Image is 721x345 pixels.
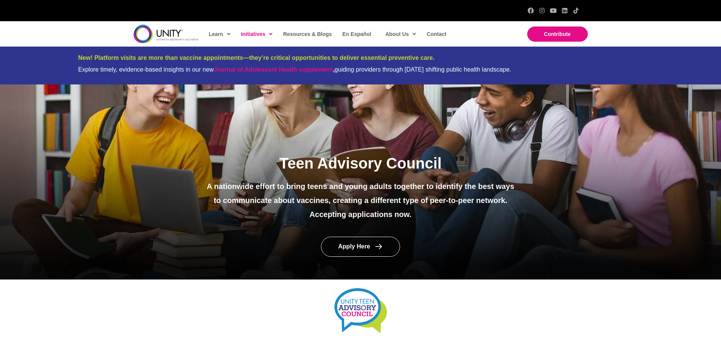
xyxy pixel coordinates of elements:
p: Accepting applications now. [204,208,517,222]
a: Contribute [527,27,588,42]
span: New! Platform visits are more than vaccine appointments—they’re critical opportunities to deliver... [78,55,435,61]
span: Contribute [544,31,571,37]
a: About Us [382,25,419,43]
a: Facebook [528,8,534,14]
p: A nationwide effort to bring teens and young adults together to identify the best ways to communi... [204,180,517,208]
a: Apply Here [321,237,400,257]
span: Initiatives [241,28,273,40]
a: Resources & Blogs [279,25,335,43]
a: YouTube [550,8,556,14]
a: En Español [339,25,374,43]
img: unity-logo-dark [134,25,199,43]
img: TAC-Logo [332,287,389,334]
div: Explore timely, evidence-based insights in our new guiding providers through [DATE] shifting publ... [78,66,643,73]
a: LinkedIn [562,8,568,14]
strong: , [214,66,335,73]
span: Teen Advisory Council [279,155,442,172]
a: TikTok [573,8,579,14]
a: Instagram [539,8,545,14]
a: Journal of Adolescent Health supplement [214,66,333,73]
span: Apply Here [338,244,370,250]
a: Contact [423,25,449,43]
span: Learn [209,28,230,40]
span: En Español [343,31,371,37]
span: About Us [385,28,416,40]
span: Resources & Blogs [283,31,332,37]
span: Contact [427,31,446,37]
